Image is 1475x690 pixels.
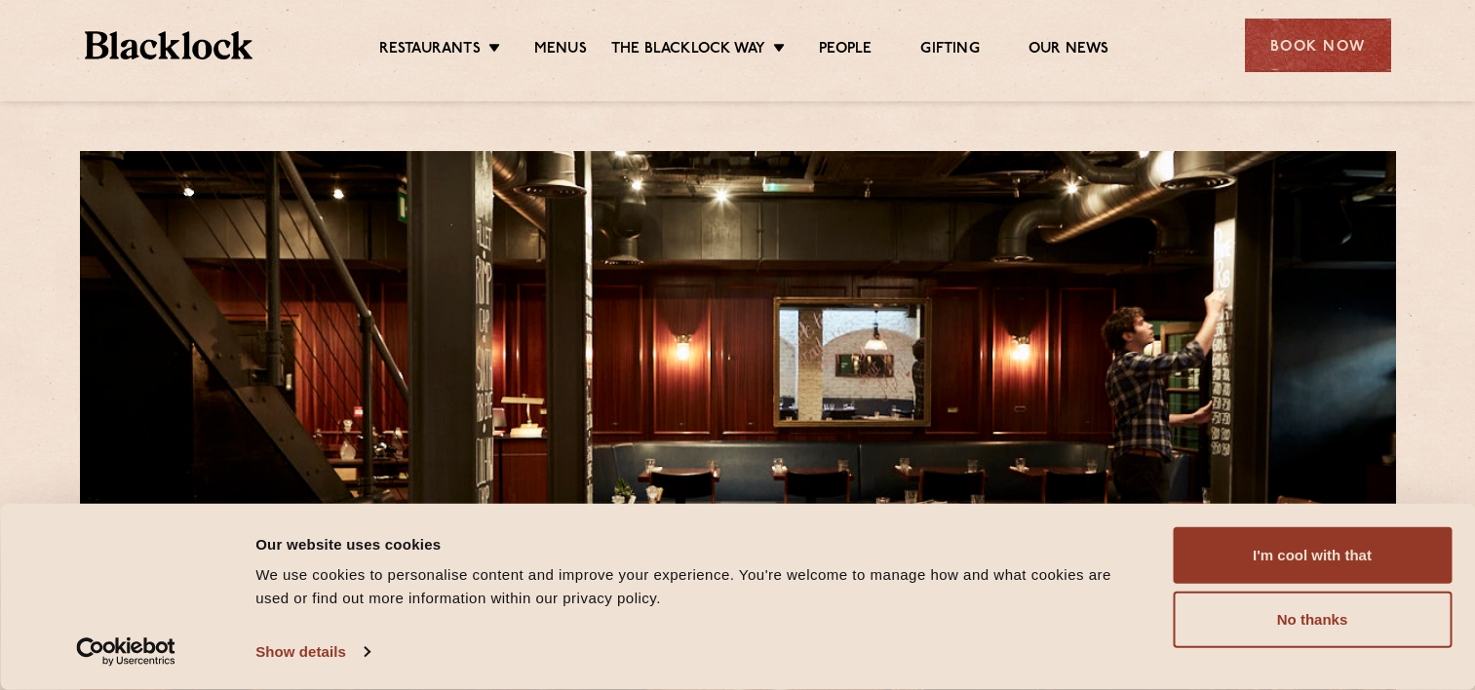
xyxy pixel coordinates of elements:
div: Our website uses cookies [255,532,1129,556]
img: BL_Textured_Logo-footer-cropped.svg [85,31,253,59]
a: Our News [1029,40,1109,61]
a: The Blacklock Way [611,40,765,61]
a: Restaurants [379,40,481,61]
button: I'm cool with that [1173,527,1452,584]
a: People [819,40,872,61]
a: Menus [534,40,587,61]
button: No thanks [1173,592,1452,648]
div: We use cookies to personalise content and improve your experience. You're welcome to manage how a... [255,563,1129,610]
a: Gifting [920,40,979,61]
div: Book Now [1245,19,1391,72]
a: Usercentrics Cookiebot - opens in a new window [41,637,212,667]
a: Show details [255,637,369,667]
